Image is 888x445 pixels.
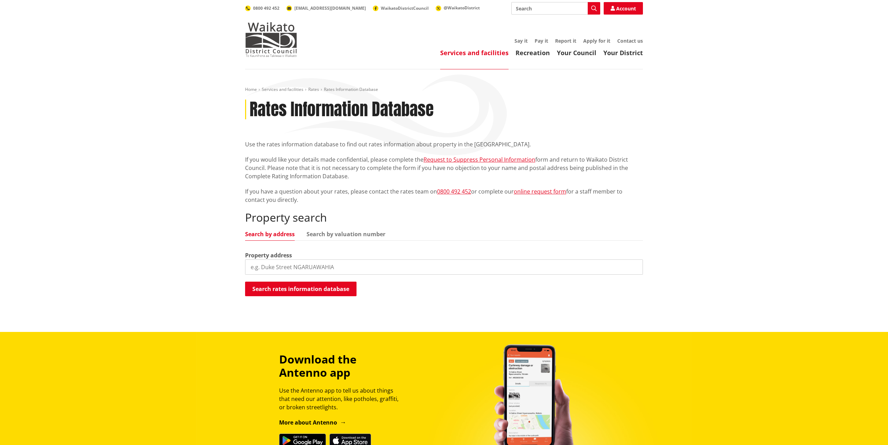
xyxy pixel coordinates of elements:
[444,5,480,11] span: @WaikatoDistrict
[604,2,643,15] a: Account
[514,37,528,44] a: Say it
[245,140,643,148] p: Use the rates information database to find out rates information about property in the [GEOGRAPHI...
[245,251,292,259] label: Property address
[245,211,643,224] h2: Property search
[245,86,257,92] a: Home
[381,5,429,11] span: WaikatoDistrictCouncil
[440,49,509,57] a: Services and facilities
[516,49,550,57] a: Recreation
[603,49,643,57] a: Your District
[511,2,600,15] input: Search input
[279,386,405,411] p: Use the Antenno app to tell us about things that need our attention, like potholes, graffiti, or ...
[424,156,535,163] a: Request to Suppress Personal Information
[437,188,471,195] a: 0800 492 452
[245,187,643,204] p: If you have a question about your rates, please contact the rates team on or complete our for a s...
[279,419,346,426] a: More about Antenno
[245,259,643,275] input: e.g. Duke Street NGARUAWAHIA
[262,86,303,92] a: Services and facilities
[514,188,566,195] a: online request form
[294,5,366,11] span: [EMAIL_ADDRESS][DOMAIN_NAME]
[617,37,643,44] a: Contact us
[245,22,297,57] img: Waikato District Council - Te Kaunihera aa Takiwaa o Waikato
[253,5,279,11] span: 0800 492 452
[308,86,319,92] a: Rates
[245,155,643,180] p: If you would like your details made confidential, please complete the form and return to Waikato ...
[436,5,480,11] a: @WaikatoDistrict
[535,37,548,44] a: Pay it
[307,231,385,237] a: Search by valuation number
[279,353,405,379] h3: Download the Antenno app
[245,231,295,237] a: Search by address
[557,49,596,57] a: Your Council
[245,282,357,296] button: Search rates information database
[583,37,610,44] a: Apply for it
[373,5,429,11] a: WaikatoDistrictCouncil
[245,87,643,93] nav: breadcrumb
[286,5,366,11] a: [EMAIL_ADDRESS][DOMAIN_NAME]
[555,37,576,44] a: Report it
[324,86,378,92] span: Rates Information Database
[250,100,434,120] h1: Rates Information Database
[245,5,279,11] a: 0800 492 452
